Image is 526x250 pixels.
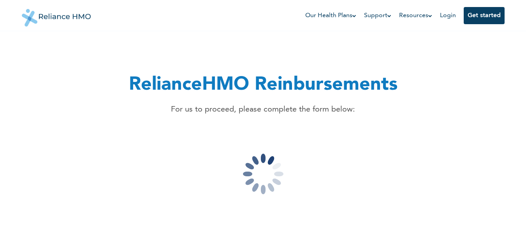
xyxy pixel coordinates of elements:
img: Reliance HMO's Logo [22,3,91,27]
img: loading... [224,135,302,213]
p: For us to proceed, please complete the form below: [129,104,398,115]
button: Get started [464,7,505,24]
a: Support [364,11,391,20]
a: Our Health Plans [305,11,356,20]
a: Resources [399,11,432,20]
a: Login [440,12,456,19]
h1: RelianceHMO Reinbursements [129,71,398,99]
